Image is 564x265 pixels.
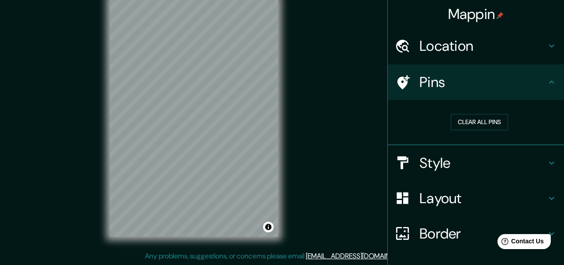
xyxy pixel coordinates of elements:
[306,251,415,261] a: [EMAIL_ADDRESS][DOMAIN_NAME]
[497,12,504,19] img: pin-icon.png
[145,251,416,261] p: Any problems, suggestions, or concerns please email .
[486,231,554,255] iframe: Help widget launcher
[419,73,546,91] h4: Pins
[419,189,546,207] h4: Layout
[419,225,546,242] h4: Border
[448,5,504,23] h4: Mappin
[419,154,546,172] h4: Style
[388,216,564,251] div: Border
[388,145,564,181] div: Style
[419,37,546,55] h4: Location
[388,28,564,64] div: Location
[263,222,274,232] button: Toggle attribution
[451,114,508,130] button: Clear all pins
[388,181,564,216] div: Layout
[388,64,564,100] div: Pins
